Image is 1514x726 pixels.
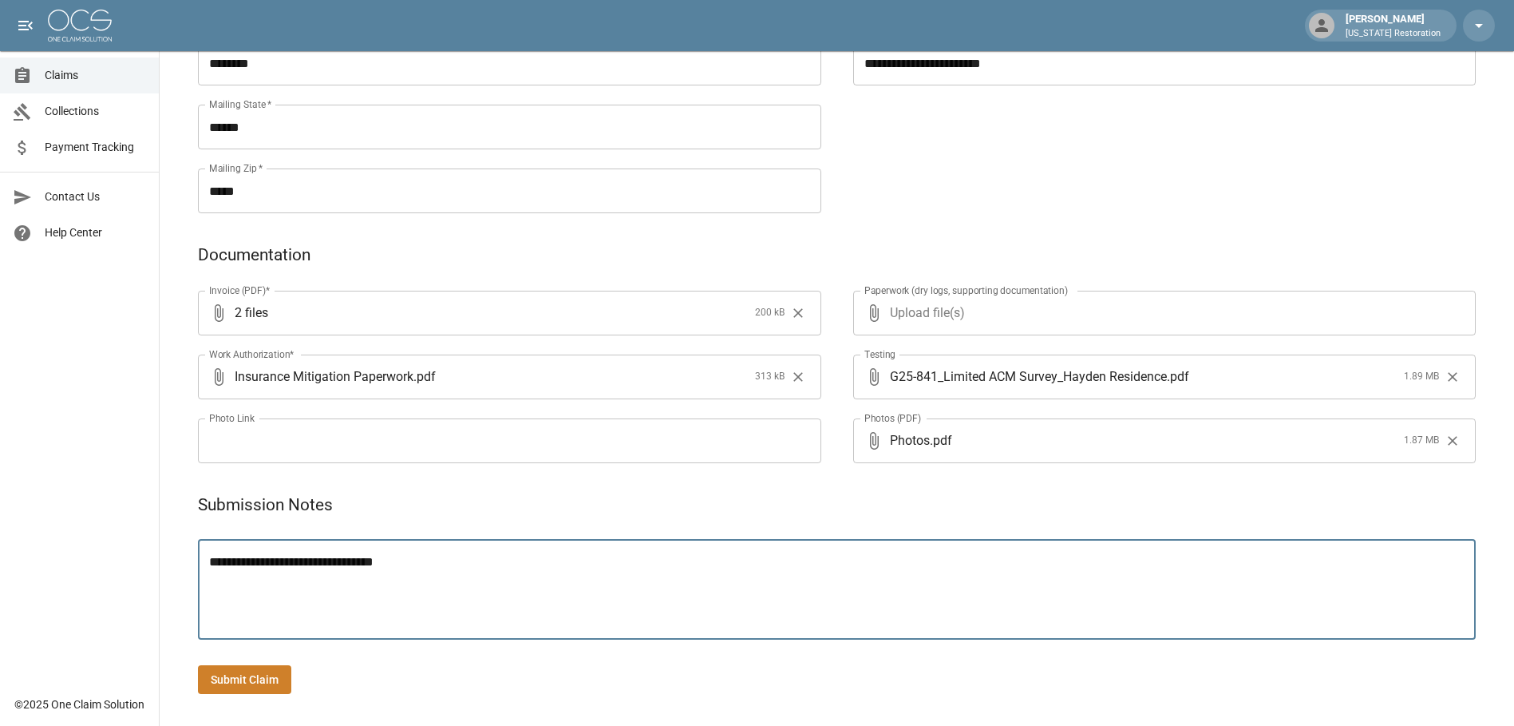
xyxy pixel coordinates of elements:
span: G25-841_Limited ACM Survey_Hayden Residence [890,367,1167,386]
button: Clear [786,365,810,389]
label: Mailing State [209,97,271,111]
span: Contact Us [45,188,146,205]
label: Work Authorization* [209,347,294,361]
span: 2 files [235,291,749,335]
div: [PERSON_NAME] [1339,11,1447,40]
span: Photos [890,431,930,450]
button: Clear [786,301,810,325]
span: Upload file(s) [890,291,1433,335]
span: 1.89 MB [1404,369,1439,385]
label: Testing [864,347,895,361]
span: Collections [45,103,146,120]
span: 200 kB [755,305,785,321]
span: . pdf [930,431,952,450]
span: 1.87 MB [1404,433,1439,449]
label: Photos (PDF) [864,411,921,425]
label: Photo Link [209,411,255,425]
label: Invoice (PDF)* [209,284,271,297]
button: Clear [1441,429,1465,453]
span: 313 kB [755,369,785,385]
span: Claims [45,67,146,84]
label: Paperwork (dry logs, supporting documentation) [864,284,1068,297]
span: Help Center [45,224,146,241]
button: Clear [1441,365,1465,389]
p: [US_STATE] Restoration [1346,27,1441,41]
img: ocs-logo-white-transparent.png [48,10,112,42]
span: Insurance Mitigation Paperwork [235,367,413,386]
label: Mailing Zip [209,161,263,175]
button: open drawer [10,10,42,42]
div: © 2025 One Claim Solution [14,696,144,712]
span: Payment Tracking [45,139,146,156]
span: . pdf [413,367,436,386]
span: . pdf [1167,367,1189,386]
button: Submit Claim [198,665,291,695]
